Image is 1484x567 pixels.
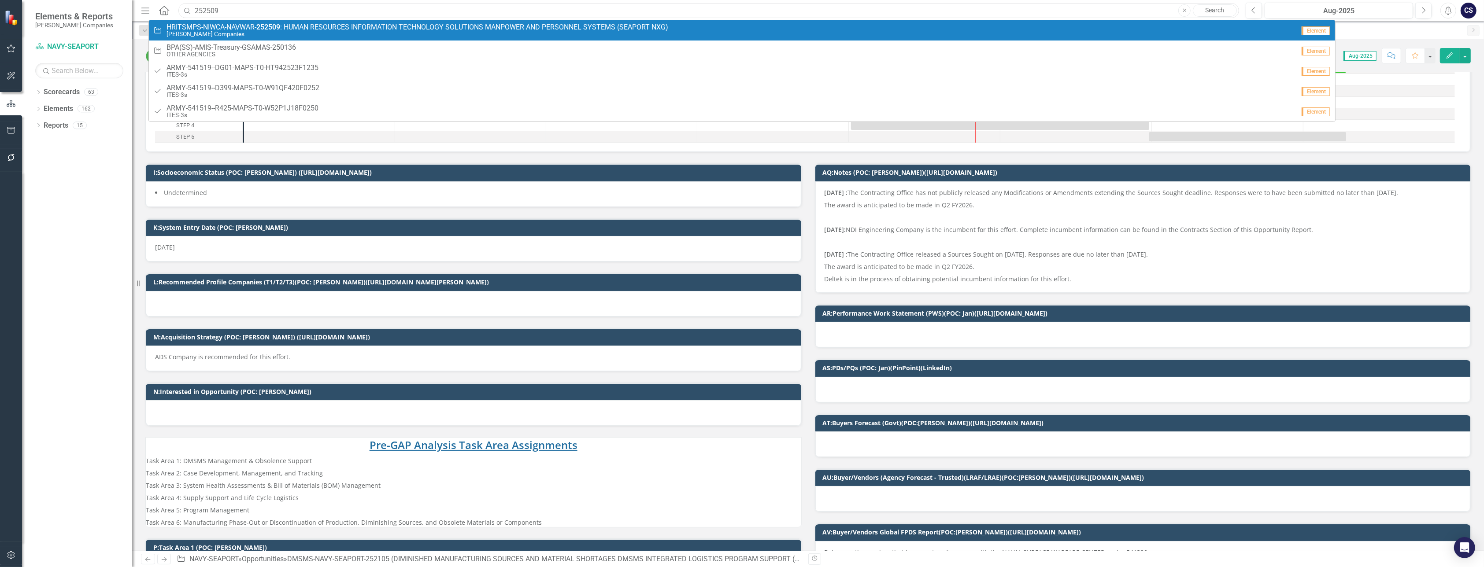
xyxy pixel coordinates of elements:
[825,224,1462,236] p: NDI Engineering Company is the incumbent for this effort. Complete incumbent information can be f...
[149,20,1335,40] a: HRITSMPS-NIWCA-NAVWAR-252509: HUMAN RESOURCES INFORMATION TECHNOLOGY SOLUTIONS MANPOWER AND PERSO...
[167,104,318,112] span: ARMY-541519--R425-MAPS-T0-W52P1J18F0250
[167,64,318,72] span: ARMY-541519--DG01-MAPS-T0-HT942523F1235
[145,49,159,63] img: Active
[155,131,243,143] div: Task: Start date: 2025-09-30 End date: 2025-11-09
[146,492,801,504] p: Task Area 4: Supply Support and Life Cycle Logistics
[256,23,280,31] strong: 252509
[1454,537,1475,558] div: Open Intercom Messenger
[176,131,194,143] div: STEP 5
[1302,87,1330,96] span: Element
[178,3,1239,18] input: Search ClearPoint...
[823,474,1466,481] h3: AU:Buyer/Vendors (Agency Forecast - Trusted)(LRAF/LRAE)(POC:[PERSON_NAME])([URL][DOMAIN_NAME])
[242,555,284,563] a: Opportunities
[73,121,87,129] div: 15
[825,250,848,258] strong: [DATE] :
[1149,132,1346,141] div: Task: Start date: 2025-09-30 End date: 2025-11-09
[146,504,801,516] p: Task Area 5: Program Management
[155,131,243,143] div: STEP 5
[167,92,319,98] small: ITES-3s
[167,44,296,52] span: BPA(SS)-AMIS-Treasury-GSAMAS-250136
[155,120,243,131] div: Task: Start date: 2025-08-01 End date: 2025-09-30
[823,310,1466,317] h3: AR:Performance Work Statement (PWS)(POC: Jan)([URL][DOMAIN_NAME])
[35,63,123,78] input: Search Below...
[155,243,175,251] span: [DATE]
[167,112,318,118] small: ITES-3s
[1302,67,1330,76] span: Element
[825,248,1462,261] p: The Contracting Office released a Sources Sought on [DATE]. Responses are due no later than [DATE].
[1343,51,1377,61] span: Aug-2025
[825,261,1462,273] p: The award is anticipated to be made in Q2 FY2026.
[825,188,848,197] strong: [DATE] :
[823,420,1466,426] h3: AT:Buyers Forecast (Govt)(POC:[PERSON_NAME])([URL][DOMAIN_NAME])
[823,169,1466,176] h3: AQ:Notes (POC: [PERSON_NAME])([URL][DOMAIN_NAME])
[851,121,1149,130] div: Task: Start date: 2025-08-01 End date: 2025-09-30
[44,121,68,131] a: Reports
[155,120,243,131] div: STEP 4
[287,555,846,563] div: DMSMS-NAVY-SEAPORT-252105 (DIMINISHED MANUFACTURING SOURCES AND MATERIAL SHORTAGES DMSMS INTEGRAT...
[177,554,801,564] div: » »
[146,479,801,492] p: Task Area 3: System Health Assessments & Bill of Materials (BOM) Management
[149,101,1335,121] a: ARMY-541519--R425-MAPS-T0-W52P1J18F0250ITES-3sElement
[825,225,846,234] strong: [DATE]:
[149,81,1335,101] a: ARMY-541519--D399-MAPS-T0-W91QF420F0252ITES-3sElement
[149,61,1335,81] a: ARMY-541519--DG01-MAPS-T0-HT942523F1235ITES-3sElement
[146,455,801,467] p: Task Area 1: DMSMS Management & Obsolence Support
[153,334,797,340] h3: M:Acquisition Strategy (POC: [PERSON_NAME]) ([URL][DOMAIN_NAME])
[823,529,1466,535] h3: AV:Buyer/Vendors Global FPDS Report(POC:[PERSON_NAME])([URL][DOMAIN_NAME])
[167,51,296,58] small: OTHER AGENCIES
[189,555,238,563] a: NAVY-SEAPORT
[155,353,792,361] p: ADS Company is recommended for this effort.
[4,10,20,26] img: ClearPoint Strategy
[370,438,577,452] strong: Pre-GAP Analysis Task Area Assignments
[167,71,318,78] small: ITES-3s
[1302,26,1330,35] span: Element
[35,22,113,29] small: [PERSON_NAME] Companies
[153,388,797,395] h3: N:Interested in Opportunity (POC: [PERSON_NAME])
[35,42,123,52] a: NAVY-SEAPORT
[44,104,73,114] a: Elements
[167,23,668,31] span: HRITSMPS-NIWCA-NAVWAR- : HUMAN RESOURCES INFORMATION TECHNOLOGY SOLUTIONS MANPOWER AND PERSONNEL ...
[167,31,668,37] small: [PERSON_NAME] Companies
[823,364,1466,371] h3: AS:PDs/PQs (POC: Jan)(PinPoint)(LinkedIn)
[167,84,319,92] span: ARMY-541519--D399-MAPS-T0-W91QF420F0252
[153,169,797,176] h3: I:Socioeconomic Status (POC: [PERSON_NAME]) ([URL][DOMAIN_NAME])
[825,548,1462,557] p: Below are the vendors that have past performance with the NAVAL SURFACE WARFARE CENTER under 541330:
[825,188,1462,199] p: The Contracting Office has not publicly released any Modifications or Amendments extending the So...
[35,11,113,22] span: Elements & Reports
[146,467,801,479] p: Task Area 2: Case Development, Management, and Tracking
[153,224,797,231] h3: K:System Entry Date (POC: [PERSON_NAME])
[164,188,207,197] span: Undetermined
[1193,4,1237,17] a: Search
[146,516,801,527] p: Task Area 6: Manufacturing Phase-Out or Discontinuation of Production, Diminishing Sources, and O...
[1302,107,1330,116] span: Element
[149,40,1335,61] a: BPA(SS)-AMIS-Treasury-GSAMAS-250136OTHER AGENCIESElement
[825,199,1462,211] p: The award is anticipated to be made in Q2 FY2026.
[1265,3,1413,18] button: Aug-2025
[84,88,98,96] div: 63
[44,87,80,97] a: Scorecards
[825,273,1462,283] p: Deltek is in the process of obtaining potential incumbent information for this effort.
[153,279,797,285] h3: L:Recommended Profile Companies (T1/T2/T3)(POC: [PERSON_NAME])([URL][DOMAIN_NAME][PERSON_NAME])
[176,120,194,131] div: STEP 4
[1461,3,1477,18] button: CS
[1268,6,1410,16] div: Aug-2025
[1302,47,1330,55] span: Element
[78,105,95,113] div: 162
[153,544,797,551] h3: P:Task Area 1 (POC: [PERSON_NAME])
